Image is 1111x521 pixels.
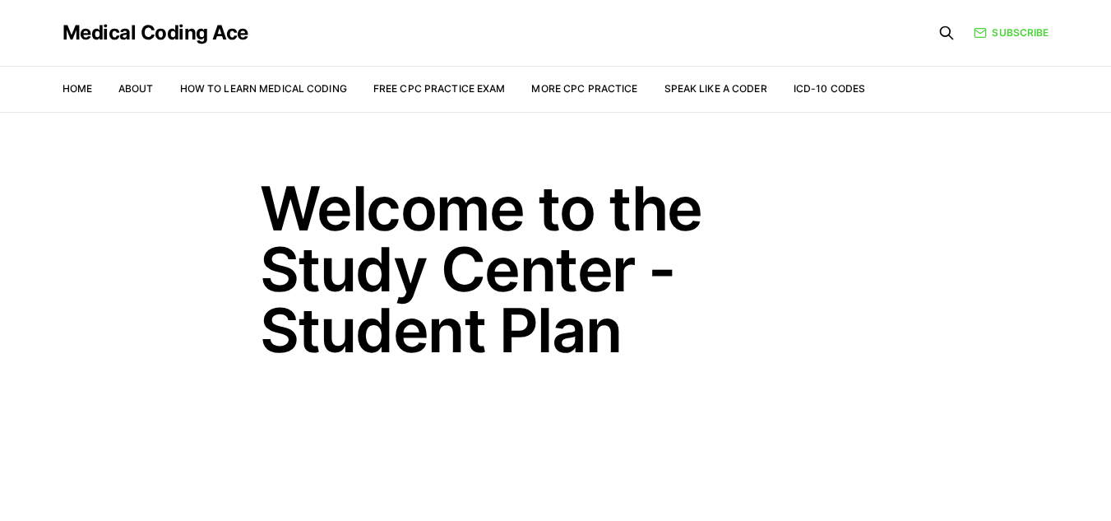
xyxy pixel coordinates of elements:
[373,82,506,95] a: Free CPC Practice Exam
[62,82,92,95] a: Home
[62,23,248,43] a: Medical Coding Ace
[180,82,347,95] a: How to Learn Medical Coding
[974,26,1049,40] a: Subscribe
[794,82,865,95] a: ICD-10 Codes
[664,82,767,95] a: Speak Like a Coder
[118,82,154,95] a: About
[260,178,852,361] h1: Welcome to the Study Center - Student Plan
[531,82,637,95] a: More CPC Practice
